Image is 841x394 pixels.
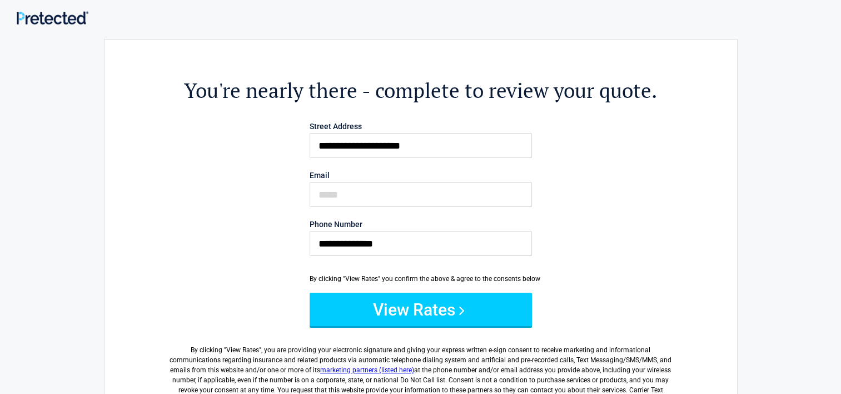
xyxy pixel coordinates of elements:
[310,171,532,179] label: Email
[226,346,259,354] span: View Rates
[310,220,532,228] label: Phone Number
[310,274,532,284] div: By clicking "View Rates" you confirm the above & agree to the consents below
[320,366,414,374] a: marketing partners (listed here)
[310,293,532,326] button: View Rates
[166,77,676,104] h2: You're nearly there - complete to review your quote.
[17,11,88,24] img: Main Logo
[310,122,532,130] label: Street Address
